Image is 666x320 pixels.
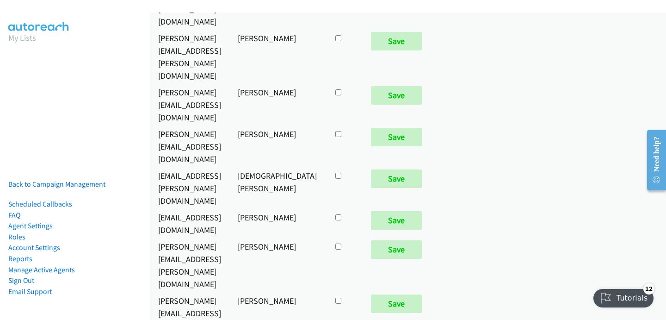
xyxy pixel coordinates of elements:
a: My Lists [8,32,36,43]
a: Back to Campaign Management [8,180,105,188]
td: [PERSON_NAME][EMAIL_ADDRESS][DOMAIN_NAME] [150,125,229,167]
a: Reports [8,254,32,263]
a: Manage Active Agents [8,265,75,274]
td: [PERSON_NAME][EMAIL_ADDRESS][PERSON_NAME][DOMAIN_NAME] [150,30,229,84]
input: Save [371,169,422,188]
a: Roles [8,232,25,241]
input: Save [371,128,422,146]
iframe: Checklist [588,280,659,313]
a: Sign Out [8,276,34,285]
a: Account Settings [8,243,60,252]
td: [PERSON_NAME] [229,30,325,84]
a: Agent Settings [8,221,53,230]
td: [EMAIL_ADDRESS][PERSON_NAME][DOMAIN_NAME] [150,167,229,209]
td: [PERSON_NAME][EMAIL_ADDRESS][PERSON_NAME][DOMAIN_NAME] [150,238,229,292]
td: [PERSON_NAME] [229,209,325,238]
a: Email Support [8,287,52,296]
input: Save [371,86,422,105]
a: FAQ [8,211,20,220]
iframe: Resource Center [640,123,666,197]
input: Save [371,295,422,313]
td: [EMAIL_ADDRESS][DOMAIN_NAME] [150,209,229,238]
input: Save [371,240,422,259]
td: [PERSON_NAME] [229,125,325,167]
td: [PERSON_NAME] [229,238,325,292]
input: Save [371,211,422,230]
a: Scheduled Callbacks [8,200,72,208]
td: [PERSON_NAME] [229,84,325,125]
td: [PERSON_NAME][EMAIL_ADDRESS][DOMAIN_NAME] [150,84,229,125]
td: [DEMOGRAPHIC_DATA][PERSON_NAME] [229,167,325,209]
input: Save [371,32,422,50]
